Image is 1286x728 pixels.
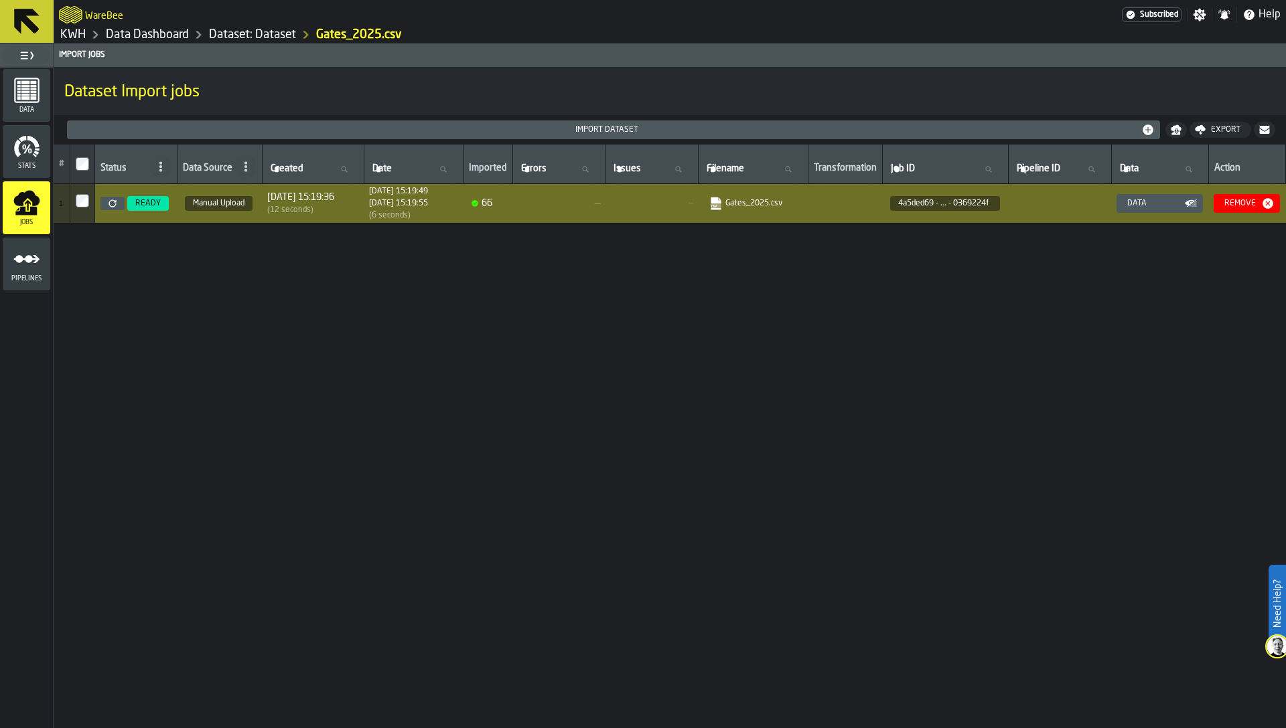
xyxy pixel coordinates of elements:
[60,27,86,42] a: link-to-/wh/i/4fb45246-3b77-4bb5-b880-c337c3c5facb
[611,161,693,178] input: label
[106,27,189,42] a: link-to-/wh/i/4fb45246-3b77-4bb5-b880-c337c3c5facb/data
[3,46,50,65] label: button-toggle-Toggle Full Menu
[59,27,670,43] nav: Breadcrumb
[888,161,1003,178] input: label
[76,194,89,207] input: InputCheckbox-label-react-aria1490540394-:r3t:
[3,163,50,170] span: Stats
[3,275,50,282] span: Pipelines
[1122,199,1184,208] div: Data
[85,8,123,21] h2: Sub Title
[100,163,147,176] div: Status
[369,187,428,196] div: Started at 1751285989387
[521,163,547,174] span: label
[209,27,296,42] a: link-to-/wh/i/4fb45246-3b77-4bb5-b880-c337c3c5facb/data/datasets/
[183,163,232,176] div: Data Source
[1140,10,1178,19] span: Subscribed
[1190,122,1251,138] button: button-Export
[707,163,744,174] span: label
[1237,7,1286,23] label: button-toggle-Help
[125,196,171,211] a: READY
[1212,8,1236,21] label: button-toggle-Notifications
[518,161,600,178] input: label
[54,43,1286,67] header: Import Jobs
[704,161,802,178] input: label
[709,197,794,210] a: link-to-https://import.app.warebee.com/4a5ded69-d1d5-4ac7-a53d-6e820369224f/input/input.csv?X-Amz...
[891,163,915,174] span: label
[890,196,1000,211] span: 4a5ded69-d1d5-4ac7-a53d-6e820369224f
[1270,566,1285,641] label: Need Help?
[316,27,402,42] div: Gates_2025.csv
[3,106,50,114] span: Data
[707,194,800,213] span: Gates_2025.csv
[271,163,303,174] span: label
[1117,161,1203,178] input: label
[56,50,1283,60] div: Import Jobs
[1165,122,1187,138] button: button-
[1214,163,1280,176] div: Action
[370,161,457,178] input: label
[369,199,428,208] div: Completed at 1751285995809
[267,205,334,215] div: Time between creation and start (import delay / Re-Import)
[1122,7,1182,22] a: link-to-/wh/i/4fb45246-3b77-4bb5-b880-c337c3c5facb/settings/billing
[76,157,89,171] input: InputCheckbox-label-react-aria1490540394-:r3k:
[1017,163,1060,174] span: label
[1014,161,1106,178] input: label
[64,82,200,103] span: Dataset Import jobs
[3,125,50,179] li: menu Stats
[3,238,50,291] li: menu Pipelines
[898,199,989,208] span: 4a5ded69 - ... - 0369224f
[64,79,1275,82] h2: Sub Title
[1122,7,1182,22] div: Menu Subscription
[1254,122,1275,138] button: button-
[185,196,253,211] span: Manual Upload
[1219,199,1261,208] div: Remove
[72,125,1141,134] div: Import Dataset
[59,159,64,169] span: #
[1206,125,1246,134] div: Export
[1117,194,1203,213] button: button-Data
[482,199,492,208] span: 66
[1259,7,1281,23] span: Help
[1188,8,1212,21] label: button-toggle-Settings
[67,120,1160,139] button: button-Import Dataset
[369,211,428,220] div: Import duration (start to completion)
[469,163,507,176] div: Imported
[1214,194,1280,213] button: button-Remove
[135,199,161,208] span: READY
[3,181,50,235] li: menu Jobs
[59,3,82,27] a: logo-header
[1120,163,1139,174] span: label
[54,67,1286,115] div: title-Dataset Import jobs
[3,69,50,122] li: menu Data
[814,163,877,176] div: Transformation
[518,198,600,209] span: —
[3,219,50,226] span: Jobs
[614,163,641,174] span: label
[267,192,334,203] span: [DATE] 15:19:36
[611,199,693,208] span: —
[59,201,63,208] span: 1
[268,161,358,178] input: label
[372,163,392,174] span: label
